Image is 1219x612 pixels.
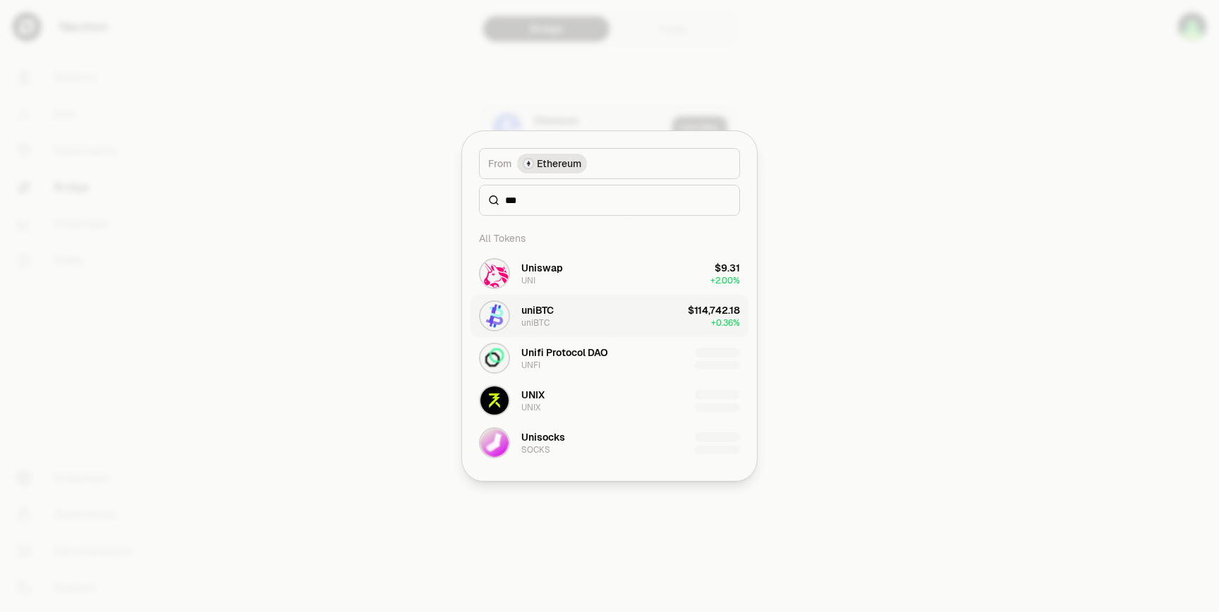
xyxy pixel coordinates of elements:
[521,345,608,360] div: Unifi Protocol DAO
[710,275,740,286] span: + 2.00%
[521,261,563,275] div: Uniswap
[471,337,748,379] button: UNFI LogoUnifi Protocol DAOUNFI
[471,295,748,337] button: uniBTC LogouniBTCuniBTC$114,742.18+0.36%
[480,259,509,288] img: UNI Logo
[471,422,748,464] button: SOCKS LogoUnisocksSOCKS
[488,157,511,171] span: From
[479,148,740,179] button: FromEthereum LogoEthereum
[480,429,509,457] img: SOCKS Logo
[471,252,748,295] button: UNI LogoUniswapUNI$9.31+2.00%
[521,430,565,444] div: Unisocks
[521,275,535,286] div: UNI
[521,444,550,455] div: SOCKS
[471,379,748,422] button: UNIX LogoUNIXUNIX
[480,302,509,330] img: uniBTC Logo
[480,344,509,372] img: UNFI Logo
[521,303,554,317] div: uniBTC
[711,317,740,329] span: + 0.36%
[471,224,748,252] div: All Tokens
[521,402,540,413] div: UNIX
[521,388,545,402] div: UNIX
[521,317,550,329] div: uniBTC
[715,261,740,275] div: $9.31
[537,157,581,171] span: Ethereum
[524,159,533,168] img: Ethereum Logo
[480,386,509,415] img: UNIX Logo
[688,303,740,317] div: $114,742.18
[521,360,540,371] div: UNFI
